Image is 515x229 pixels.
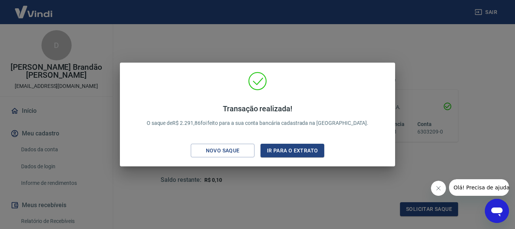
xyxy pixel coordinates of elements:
iframe: Fechar mensagem [431,181,446,196]
button: Novo saque [191,144,254,158]
span: Olá! Precisa de ajuda? [5,5,63,11]
iframe: Mensagem da empresa [449,179,509,196]
div: Novo saque [197,146,249,155]
h4: Transação realizada! [147,104,369,113]
p: O saque de R$ 2.291,86 foi feito para a sua conta bancária cadastrada na [GEOGRAPHIC_DATA]. [147,104,369,127]
iframe: Botão para abrir a janela de mensagens [485,199,509,223]
button: Ir para o extrato [261,144,324,158]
